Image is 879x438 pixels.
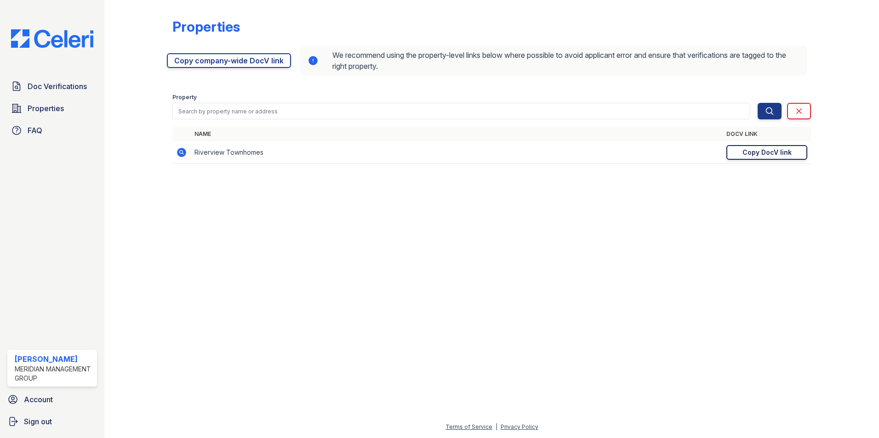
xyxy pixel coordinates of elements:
[28,103,64,114] span: Properties
[15,354,93,365] div: [PERSON_NAME]
[172,18,240,35] div: Properties
[167,53,291,68] a: Copy company-wide DocV link
[723,127,811,141] th: DocV Link
[191,127,723,141] th: Name
[15,365,93,383] div: Meridian Management Group
[4,29,101,48] img: CE_Logo_Blue-a8612792a0a2168367f1c8372b55b34899dd931a85d93a1a3d3e32e68fde9ad4.png
[445,423,492,430] a: Terms of Service
[24,416,52,427] span: Sign out
[7,121,97,140] a: FAQ
[300,46,807,75] div: We recommend using the property-level links below where possible to avoid applicant error and ens...
[172,94,197,101] label: Property
[726,145,807,160] a: Copy DocV link
[4,412,101,431] a: Sign out
[191,141,723,164] td: Riverview Townhomes
[24,394,53,405] span: Account
[501,423,538,430] a: Privacy Policy
[28,125,42,136] span: FAQ
[7,99,97,118] a: Properties
[4,390,101,409] a: Account
[28,81,87,92] span: Doc Verifications
[496,423,497,430] div: |
[7,77,97,95] a: Doc Verifications
[172,103,750,119] input: Search by property name or address
[742,148,792,157] div: Copy DocV link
